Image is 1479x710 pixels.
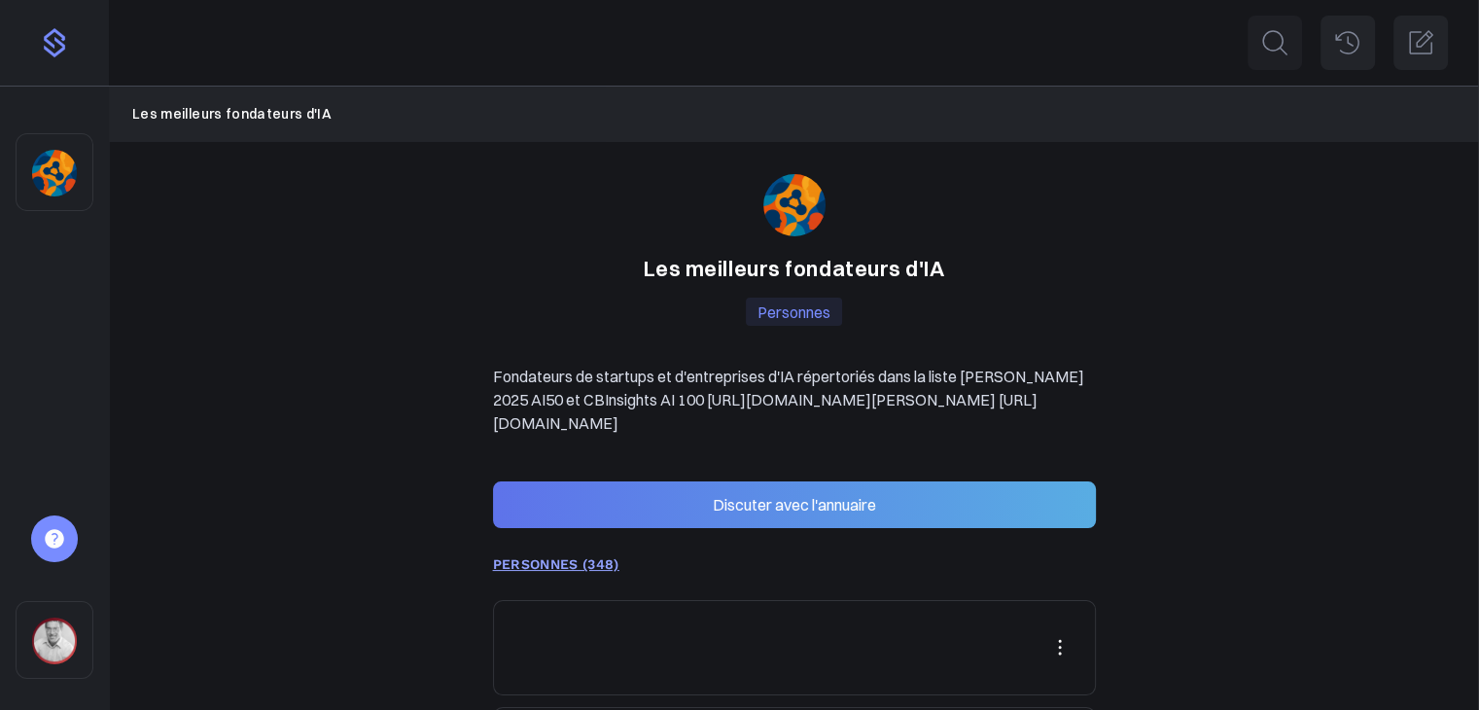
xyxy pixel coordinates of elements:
[132,103,332,124] a: Les meilleurs fondateurs d'IA
[132,105,332,123] font: Les meilleurs fondateurs d'IA
[32,150,77,196] img: 6gff4iocxuy891buyeergockefh7
[763,174,826,236] img: 6gff4iocxuy891buyeergockefh7
[32,618,77,664] img: 6f5282965bafa560302e3244014dbfb6273ae001.jpg
[39,27,70,58] img: purple-logo-f4f985042447f6d3a21d9d2f6d8e0030207d587b440d52f708815e5968048218.png
[493,556,619,572] a: PERSONNES (348)
[757,302,830,322] font: Personnes
[132,103,1456,124] nav: Fil d'Ariane
[493,481,1096,528] button: Discuter avec l'annuaire
[644,255,945,282] font: Les meilleurs fondateurs d'IA
[713,495,876,515] font: Discuter avec l'annuaire
[493,367,1084,433] font: Fondateurs de startups et d'entreprises d'IA répertoriés dans la liste [PERSON_NAME] 2025 AI50 et...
